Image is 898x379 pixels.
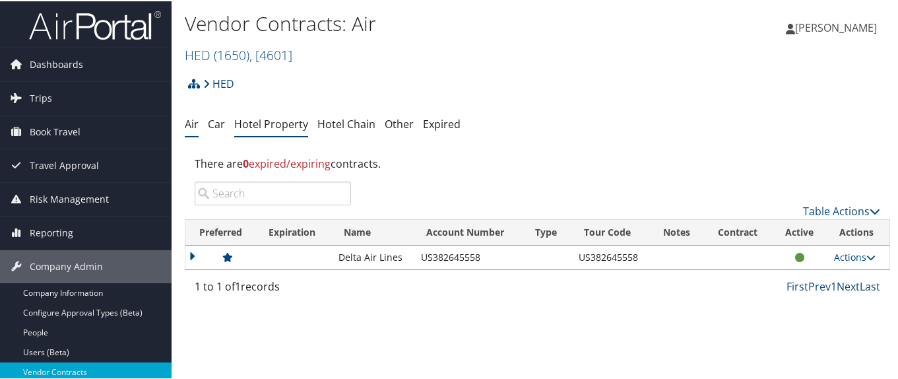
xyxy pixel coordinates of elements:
span: [PERSON_NAME] [795,19,877,34]
th: Type: activate to sort column ascending [523,219,572,244]
th: Name: activate to sort column ascending [332,219,414,244]
span: Trips [30,81,52,114]
div: 1 to 1 of records [195,277,351,300]
a: Car [208,116,225,130]
td: US382645558 [572,244,650,268]
a: Table Actions [803,203,880,217]
span: 1 [235,278,241,293]
h1: Vendor Contracts: Air [185,9,655,36]
a: Air [185,116,199,130]
a: 1 [831,278,837,293]
a: HED [185,45,292,63]
th: Preferred: activate to sort column ascending [185,219,257,244]
a: Prev [808,278,831,293]
a: Hotel Property [234,116,308,130]
th: Notes: activate to sort column ascending [649,219,703,244]
a: HED [203,69,234,96]
span: ( 1650 ) [214,45,249,63]
strong: 0 [243,155,249,170]
th: Account Number: activate to sort column ascending [414,219,523,244]
span: Travel Approval [30,148,99,181]
th: Active: activate to sort column ascending [771,219,827,244]
input: Search [195,180,351,204]
a: Expired [423,116,461,130]
span: , [ 4601 ] [249,45,292,63]
span: Dashboards [30,47,83,80]
span: expired/expiring [243,155,331,170]
th: Tour Code: activate to sort column ascending [572,219,650,244]
a: First [786,278,808,293]
img: airportal-logo.png [29,9,161,40]
a: Next [837,278,860,293]
span: Book Travel [30,114,80,147]
span: Company Admin [30,249,103,282]
td: US382645558 [414,244,523,268]
td: Delta Air Lines [332,244,414,268]
span: Risk Management [30,182,109,215]
th: Expiration: activate to sort column ascending [257,219,332,244]
a: Last [860,278,880,293]
a: Other [385,116,414,130]
span: Reporting [30,215,73,248]
a: Hotel Chain [317,116,375,130]
th: Actions [827,219,889,244]
div: There are contracts. [185,145,890,180]
a: Actions [834,250,876,262]
a: [PERSON_NAME] [786,7,890,46]
th: Contract: activate to sort column ascending [704,219,772,244]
